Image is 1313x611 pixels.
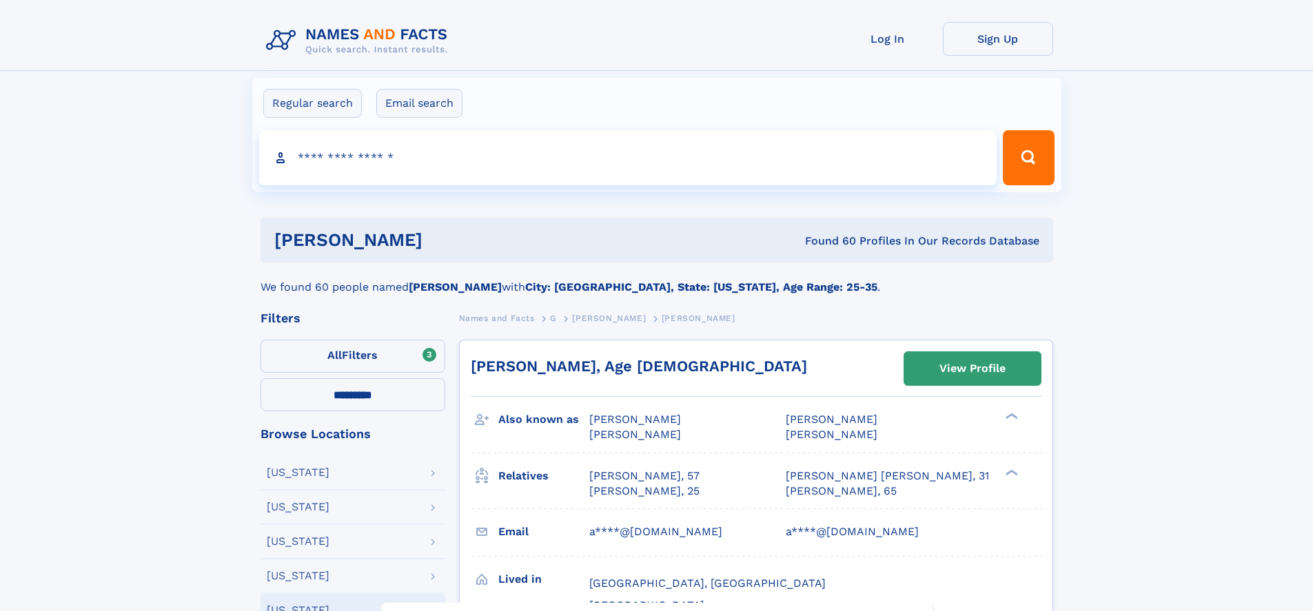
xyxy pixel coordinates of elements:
b: [PERSON_NAME] [409,280,502,293]
a: [PERSON_NAME] [PERSON_NAME], 31 [786,468,989,484]
a: [PERSON_NAME], 65 [786,484,897,499]
div: Browse Locations [261,428,445,440]
span: [PERSON_NAME] [662,313,735,323]
div: Found 60 Profiles In Our Records Database [613,234,1039,249]
div: [US_STATE] [267,467,329,478]
div: [US_STATE] [267,570,329,581]
a: G [550,309,557,327]
h1: [PERSON_NAME] [274,231,614,249]
span: G [550,313,557,323]
a: [PERSON_NAME] [572,309,646,327]
a: Log In [833,22,943,56]
div: ❯ [1002,468,1019,477]
label: Email search [376,89,462,118]
div: We found 60 people named with . [261,262,1053,296]
a: View Profile [904,352,1041,385]
input: search input [259,130,997,185]
h3: Relatives [498,464,589,488]
a: [PERSON_NAME], 25 [589,484,700,499]
h3: Lived in [498,568,589,591]
label: Filters [261,340,445,373]
div: [US_STATE] [267,536,329,547]
b: City: [GEOGRAPHIC_DATA], State: [US_STATE], Age Range: 25-35 [525,280,877,293]
span: [PERSON_NAME] [786,428,877,441]
a: [PERSON_NAME], Age [DEMOGRAPHIC_DATA] [471,358,807,375]
span: [PERSON_NAME] [589,428,681,441]
h3: Also known as [498,408,589,431]
div: ❯ [1002,412,1019,421]
span: [PERSON_NAME] [572,313,646,323]
span: All [327,349,342,362]
span: [PERSON_NAME] [589,413,681,426]
img: Logo Names and Facts [261,22,459,59]
div: Filters [261,312,445,324]
a: [PERSON_NAME], 57 [589,468,700,484]
span: [PERSON_NAME] [786,413,877,426]
h3: Email [498,520,589,543]
a: Names and Facts [459,309,535,327]
div: [US_STATE] [267,501,329,512]
label: Regular search [263,89,362,118]
span: [GEOGRAPHIC_DATA], [GEOGRAPHIC_DATA] [589,577,826,590]
a: Sign Up [943,22,1053,56]
div: View Profile [939,353,1006,384]
button: Search Button [1003,130,1054,185]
